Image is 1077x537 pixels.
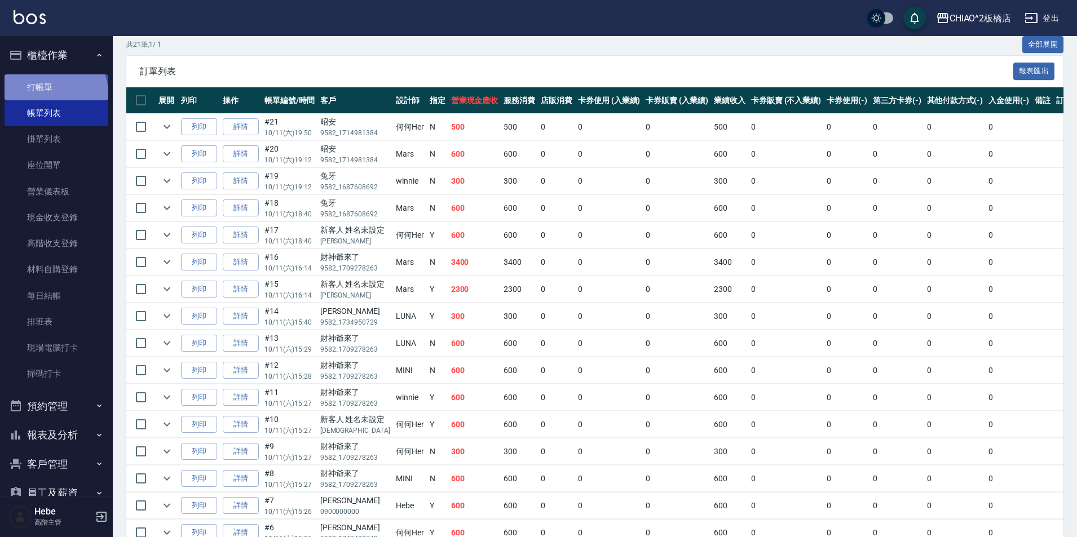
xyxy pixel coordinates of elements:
[538,168,575,194] td: 0
[870,114,924,140] td: 0
[158,281,175,298] button: expand row
[317,87,393,114] th: 客戶
[924,357,986,384] td: 0
[393,384,427,411] td: winnie
[223,335,259,352] a: 詳情
[824,141,870,167] td: 0
[986,249,1032,276] td: 0
[158,172,175,189] button: expand row
[575,168,643,194] td: 0
[711,87,748,114] th: 業績收入
[156,87,178,114] th: 展開
[824,195,870,221] td: 0
[448,195,501,221] td: 600
[748,276,824,303] td: 0
[262,249,317,276] td: #16
[538,384,575,411] td: 0
[711,195,748,221] td: 600
[427,384,448,411] td: Y
[393,330,427,357] td: LUNA
[643,276,711,303] td: 0
[643,357,711,384] td: 0
[181,172,217,190] button: 列印
[5,283,108,309] a: 每日結帳
[158,497,175,514] button: expand row
[320,209,390,219] p: 9582_1687608692
[5,420,108,450] button: 報表及分析
[501,330,538,357] td: 600
[223,199,259,217] a: 詳情
[643,249,711,276] td: 0
[986,114,1032,140] td: 0
[158,443,175,460] button: expand row
[575,384,643,411] td: 0
[448,384,501,411] td: 600
[320,143,390,155] div: 昭安
[320,387,390,398] div: 財神爺來了
[320,278,390,290] div: 新客人 姓名未設定
[924,141,986,167] td: 0
[748,384,824,411] td: 0
[824,330,870,357] td: 0
[181,335,217,352] button: 列印
[264,182,315,192] p: 10/11 (六) 19:12
[5,450,108,479] button: 客戶管理
[262,330,317,357] td: #13
[986,222,1032,248] td: 0
[427,195,448,221] td: N
[320,344,390,354] p: 9582_1709278263
[262,276,317,303] td: #15
[924,303,986,330] td: 0
[427,114,448,140] td: N
[748,249,824,276] td: 0
[158,227,175,243] button: expand row
[448,141,501,167] td: 600
[538,114,575,140] td: 0
[320,251,390,263] div: 財神爺來了
[158,199,175,216] button: expand row
[538,87,575,114] th: 店販消費
[181,470,217,487] button: 列印
[5,392,108,421] button: 預約管理
[264,263,315,273] p: 10/11 (六) 16:14
[262,141,317,167] td: #20
[264,209,315,219] p: 10/11 (六) 18:40
[986,87,1032,114] th: 入金使用(-)
[5,41,108,70] button: 櫃檯作業
[5,205,108,230] a: 現金收支登錄
[824,411,870,438] td: 0
[924,195,986,221] td: 0
[320,305,390,317] div: [PERSON_NAME]
[158,254,175,270] button: expand row
[748,195,824,221] td: 0
[575,87,643,114] th: 卡券使用 (入業績)
[501,357,538,384] td: 600
[320,398,390,409] p: 9582_1709278263
[501,303,538,330] td: 300
[924,276,986,303] td: 0
[448,87,501,114] th: 營業現金應收
[427,168,448,194] td: N
[320,197,390,209] div: 兔牙
[950,11,1012,25] div: CHIAO^2板橋店
[393,195,427,221] td: Mars
[824,87,870,114] th: 卡券使用(-)
[264,398,315,409] p: 10/11 (六) 15:27
[181,281,217,298] button: 列印
[5,179,108,205] a: 營業儀表板
[924,249,986,276] td: 0
[5,361,108,387] a: 掃碼打卡
[824,357,870,384] td: 0
[320,224,390,236] div: 新客人 姓名未設定
[320,116,390,128] div: 昭安
[448,276,501,303] td: 2300
[748,303,824,330] td: 0
[448,357,501,384] td: 600
[448,411,501,438] td: 600
[264,317,315,327] p: 10/11 (六) 15:40
[223,254,259,271] a: 詳情
[320,414,390,425] div: 新客人 姓名未設定
[5,478,108,508] button: 員工及薪資
[824,168,870,194] td: 0
[538,276,575,303] td: 0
